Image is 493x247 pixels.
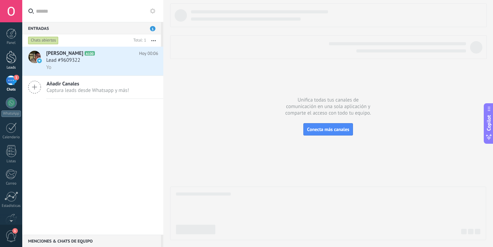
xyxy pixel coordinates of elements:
span: Copilot [485,115,492,131]
span: A100 [85,51,94,56]
div: Menciones & Chats de equipo [22,235,161,247]
div: Entradas [22,22,161,34]
span: 1 [14,75,19,80]
button: Más [146,34,161,47]
span: Añadir Canales [47,81,129,87]
span: Captura leads desde Whatsapp y más! [47,87,129,94]
span: Lead #9609322 [46,57,80,64]
div: Estadísticas [1,204,21,208]
div: WhatsApp [1,110,21,117]
span: Conecta más canales [307,126,349,132]
a: avataricon[PERSON_NAME]A100Hoy 00:06Lead #9609322Yo [22,47,163,75]
div: Chats abiertos [28,36,59,45]
button: Conecta más canales [303,123,353,136]
span: Hoy 00:06 [139,50,158,57]
div: Panel [1,41,21,45]
span: 1 [150,26,155,31]
div: Leads [1,66,21,70]
div: Total: 1 [131,37,146,44]
div: Calendario [1,135,21,140]
div: Correo [1,181,21,186]
div: Chats [1,87,21,92]
div: Listas [1,159,21,164]
span: Yo [46,64,51,71]
span: [PERSON_NAME] [46,50,83,57]
img: icon [37,58,42,63]
span: 1 [12,228,18,234]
